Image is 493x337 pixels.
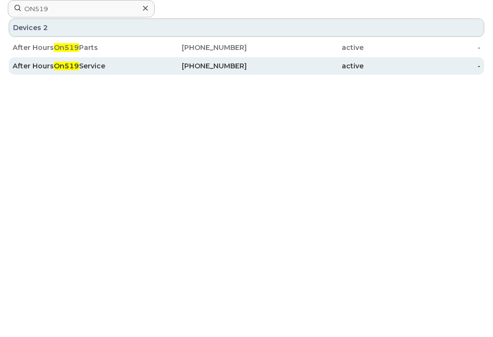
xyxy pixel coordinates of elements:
[364,61,480,71] div: -
[129,43,246,52] div: [PHONE_NUMBER]
[13,43,129,52] div: After Hours Parts
[129,61,246,71] div: [PHONE_NUMBER]
[9,18,484,37] div: Devices
[9,39,484,56] a: After HoursOn519Parts[PHONE_NUMBER]active-
[13,61,129,71] div: After Hours Service
[54,43,79,52] span: On519
[364,43,480,52] div: -
[54,62,79,70] span: On519
[247,43,364,52] div: active
[43,23,48,32] span: 2
[247,61,364,71] div: active
[9,57,484,75] a: After HoursOn519Service[PHONE_NUMBER]active-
